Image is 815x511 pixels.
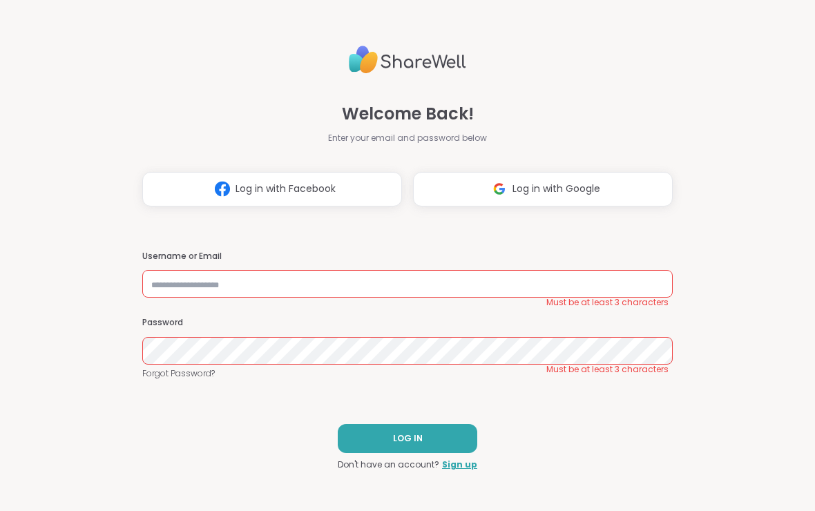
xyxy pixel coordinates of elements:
[546,364,669,375] span: Must be at least 3 characters
[338,459,439,471] span: Don't have an account?
[142,251,673,262] h3: Username or Email
[209,176,236,202] img: ShareWell Logomark
[142,317,673,329] h3: Password
[236,182,336,196] span: Log in with Facebook
[512,182,600,196] span: Log in with Google
[413,172,673,206] button: Log in with Google
[486,176,512,202] img: ShareWell Logomark
[142,367,673,380] a: Forgot Password?
[393,432,423,445] span: LOG IN
[338,424,477,453] button: LOG IN
[142,172,402,206] button: Log in with Facebook
[342,102,474,126] span: Welcome Back!
[442,459,477,471] a: Sign up
[349,40,466,79] img: ShareWell Logo
[328,132,487,144] span: Enter your email and password below
[546,297,669,308] span: Must be at least 3 characters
